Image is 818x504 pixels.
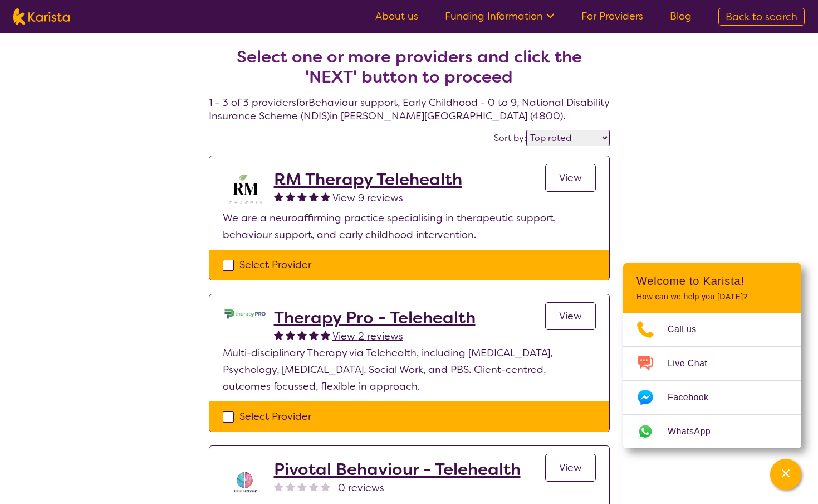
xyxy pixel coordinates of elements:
[545,164,596,192] a: View
[297,482,307,491] img: nonereviewstar
[726,10,797,23] span: Back to search
[668,321,710,338] span: Call us
[286,192,295,201] img: fullstar
[286,482,295,491] img: nonereviewstar
[223,459,267,504] img: s8av3rcikle0tbnjpqc8.png
[770,459,801,490] button: Channel Menu
[309,482,319,491] img: nonereviewstar
[274,192,283,201] img: fullstar
[274,459,521,479] a: Pivotal Behaviour - Telehealth
[494,132,526,144] label: Sort by:
[668,355,721,372] span: Live Chat
[274,330,283,340] img: fullstar
[286,330,295,340] img: fullstar
[636,274,788,288] h2: Welcome to Karista!
[545,454,596,482] a: View
[222,47,596,87] h2: Select one or more providers and click the 'NEXT' button to proceed
[718,8,805,26] a: Back to search
[223,308,267,320] img: lehxprcbtunjcwin5sb4.jpg
[559,309,582,323] span: View
[668,423,724,440] span: WhatsApp
[309,330,319,340] img: fullstar
[309,192,319,201] img: fullstar
[559,171,582,185] span: View
[338,479,384,496] span: 0 reviews
[321,192,330,201] img: fullstar
[545,302,596,330] a: View
[375,9,418,23] a: About us
[581,9,643,23] a: For Providers
[623,263,801,448] div: Channel Menu
[670,9,692,23] a: Blog
[623,313,801,448] ul: Choose channel
[274,482,283,491] img: nonereviewstar
[332,328,403,345] a: View 2 reviews
[321,330,330,340] img: fullstar
[209,20,610,123] h4: 1 - 3 of 3 providers for Behaviour support , Early Childhood - 0 to 9 , National Disability Insur...
[297,330,307,340] img: fullstar
[559,461,582,474] span: View
[668,389,722,406] span: Facebook
[332,191,403,205] span: View 9 reviews
[636,292,788,302] p: How can we help you [DATE]?
[321,482,330,491] img: nonereviewstar
[332,329,403,343] span: View 2 reviews
[13,8,70,25] img: Karista logo
[297,192,307,201] img: fullstar
[223,345,596,395] p: Multi-disciplinary Therapy via Telehealth, including [MEDICAL_DATA], Psychology, [MEDICAL_DATA], ...
[445,9,555,23] a: Funding Information
[623,415,801,448] a: Web link opens in a new tab.
[274,308,476,328] a: Therapy Pro - Telehealth
[274,169,462,190] a: RM Therapy Telehealth
[223,169,267,210] img: b3hjthhf71fnbidirs13.png
[332,190,403,206] a: View 9 reviews
[223,210,596,243] p: We are a neuroaffirming practice specialising in therapeutic support, behaviour support, and earl...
